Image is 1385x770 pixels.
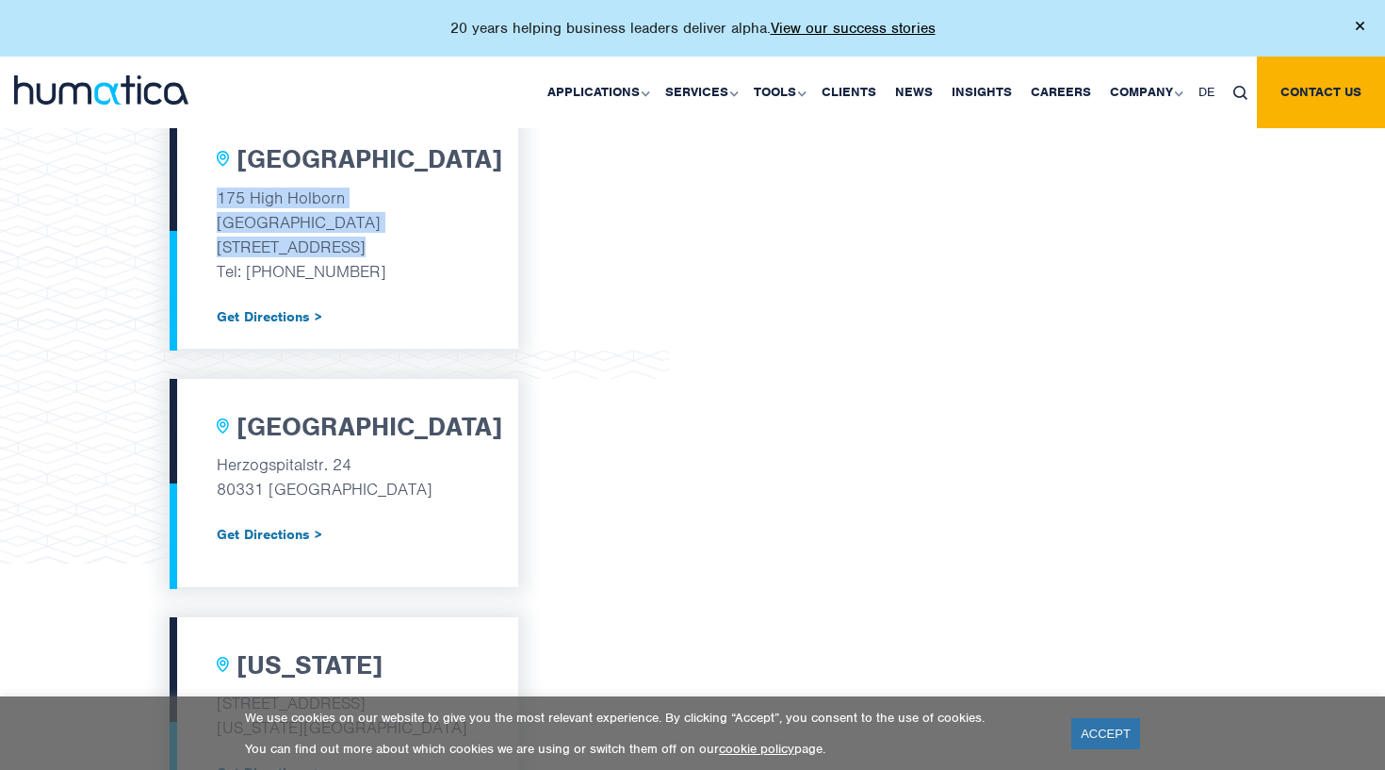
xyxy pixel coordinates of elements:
[1189,57,1224,128] a: DE
[1198,84,1214,100] span: DE
[538,57,656,128] a: Applications
[217,691,471,715] p: [STREET_ADDRESS]
[1233,86,1247,100] img: search_icon
[886,57,942,128] a: News
[245,741,1048,757] p: You can find out more about which cookies we are using or switch them off on our page.
[217,235,471,259] p: [STREET_ADDRESS]
[1021,57,1100,128] a: Careers
[1071,718,1140,749] a: ACCEPT
[217,186,471,210] p: 175 High Holborn
[1257,57,1385,128] a: Contact us
[236,650,383,682] h2: [US_STATE]
[744,57,812,128] a: Tools
[812,57,886,128] a: Clients
[771,19,936,38] a: View our success stories
[942,57,1021,128] a: Insights
[719,741,794,757] a: cookie policy
[217,477,471,501] p: 80331 [GEOGRAPHIC_DATA]
[217,309,471,324] a: Get Directions >
[236,144,502,176] h2: [GEOGRAPHIC_DATA]
[1100,57,1189,128] a: Company
[656,57,744,128] a: Services
[245,710,1048,726] p: We use cookies on our website to give you the most relevant experience. By clicking “Accept”, you...
[236,412,502,444] h2: [GEOGRAPHIC_DATA]
[14,75,188,105] img: logo
[217,452,471,477] p: Herzogspitalstr. 24
[217,259,471,284] p: Tel: [PHONE_NUMBER]
[217,210,471,235] p: [GEOGRAPHIC_DATA]
[450,19,936,38] p: 20 years helping business leaders deliver alpha.
[217,527,471,542] a: Get Directions >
